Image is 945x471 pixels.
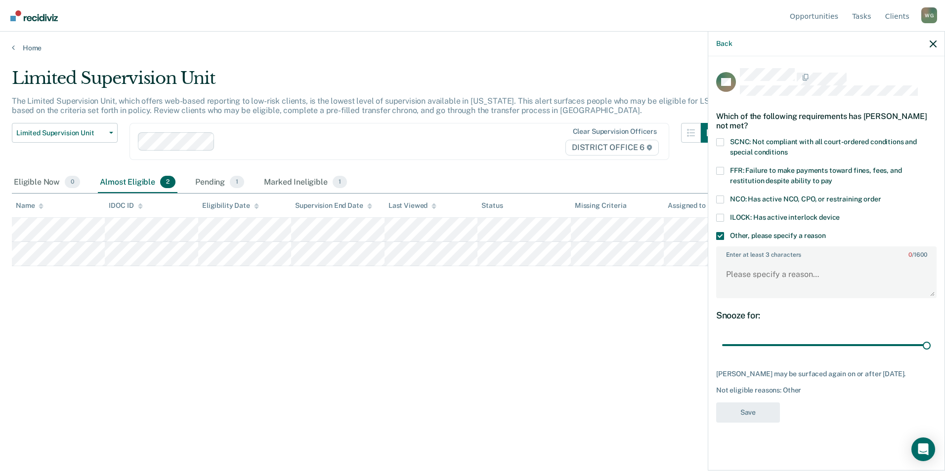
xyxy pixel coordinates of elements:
span: 0 [908,251,912,258]
span: 1 [333,176,347,189]
span: 1 [230,176,244,189]
img: Recidiviz [10,10,58,21]
a: Home [12,43,933,52]
div: Which of the following requirements has [PERSON_NAME] not met? [716,104,937,138]
div: Open Intercom Messenger [911,437,935,461]
div: Limited Supervision Unit [12,68,721,96]
span: 2 [160,176,175,189]
button: Profile dropdown button [921,7,937,23]
span: Limited Supervision Unit [16,129,105,137]
span: 0 [65,176,80,189]
label: Enter at least 3 characters [717,247,936,258]
div: Eligibility Date [202,201,259,210]
div: [PERSON_NAME] may be surfaced again on or after [DATE]. [716,370,937,378]
button: Save [716,402,780,423]
span: SCNC: Not compliant with all court-ordered conditions and special conditions [730,138,917,156]
span: ILOCK: Has active interlock device [730,213,840,221]
div: Not eligible reasons: Other [716,386,937,394]
p: The Limited Supervision Unit, which offers web-based reporting to low-risk clients, is the lowest... [12,96,715,115]
div: IDOC ID [109,201,142,210]
span: FFR: Failure to make payments toward fines, fees, and restitution despite ability to pay [730,166,902,185]
div: Assigned to [668,201,714,210]
span: DISTRICT OFFICE 6 [565,140,659,156]
div: Eligible Now [12,172,82,194]
div: W G [921,7,937,23]
span: Other, please specify a reason [730,232,826,239]
div: Status [481,201,503,210]
button: Back [716,39,732,48]
span: / 1600 [908,251,927,258]
div: Pending [193,172,246,194]
div: Almost Eligible [98,172,177,194]
div: Snooze for: [716,310,937,321]
div: Last Viewed [388,201,436,210]
div: Clear supervision officers [573,127,657,136]
div: Marked Ineligible [262,172,349,194]
span: NCO: Has active NCO, CPO, or restraining order [730,195,881,203]
div: Missing Criteria [575,201,627,210]
div: Name [16,201,43,210]
div: Supervision End Date [295,201,372,210]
